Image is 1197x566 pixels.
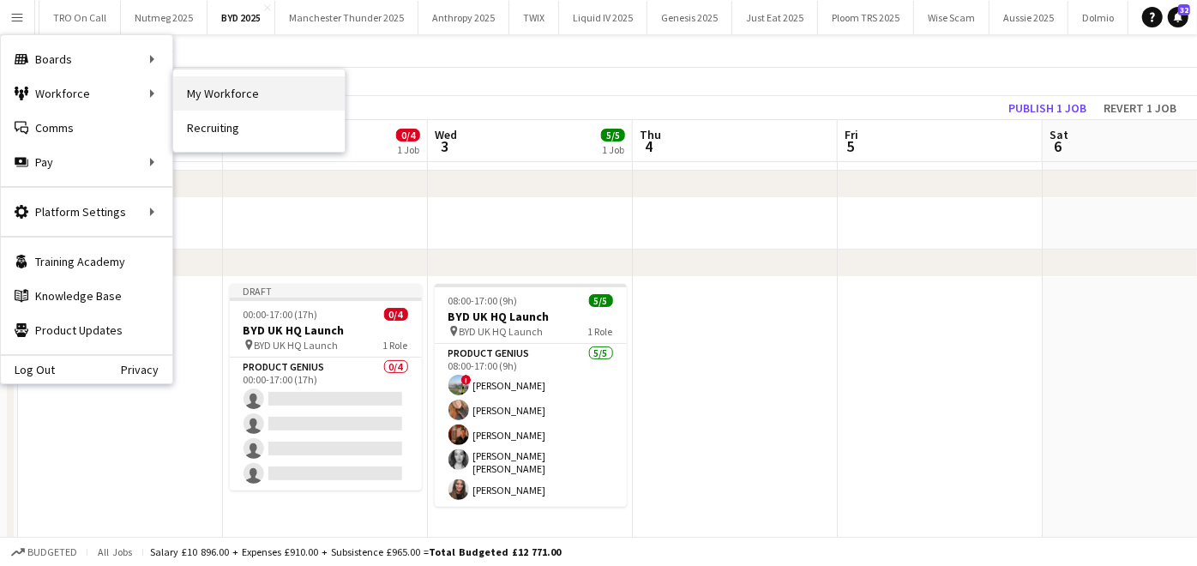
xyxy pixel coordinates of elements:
[396,129,420,141] span: 0/4
[1047,136,1068,156] span: 6
[384,308,408,321] span: 0/4
[255,339,339,352] span: BYD UK HQ Launch
[435,309,627,324] h3: BYD UK HQ Launch
[1002,97,1093,119] button: Publish 1 job
[509,1,559,34] button: TWIX
[94,545,135,558] span: All jobs
[637,136,661,156] span: 4
[121,1,208,34] button: Nutmeg 2025
[9,543,80,562] button: Budgeted
[989,1,1068,34] button: Aussie 2025
[1,76,172,111] div: Workforce
[121,363,172,376] a: Privacy
[559,1,647,34] button: Liquid IV 2025
[1178,4,1190,15] span: 32
[589,294,613,307] span: 5/5
[173,111,345,145] a: Recruiting
[208,1,275,34] button: BYD 2025
[230,358,422,491] app-card-role: Product Genius0/400:00-17:00 (17h)
[418,1,509,34] button: Anthropy 2025
[230,284,422,298] div: Draft
[461,375,472,385] span: !
[150,545,561,558] div: Salary £10 896.00 + Expenses £910.00 + Subsistence £965.00 =
[448,294,518,307] span: 08:00-17:00 (9h)
[460,325,544,338] span: BYD UK HQ Launch
[397,143,419,156] div: 1 Job
[732,1,818,34] button: Just Eat 2025
[1,363,55,376] a: Log Out
[1,145,172,179] div: Pay
[275,1,418,34] button: Manchester Thunder 2025
[244,308,318,321] span: 00:00-17:00 (17h)
[1,111,172,145] a: Comms
[1,244,172,279] a: Training Academy
[230,284,422,491] app-job-card: Draft00:00-17:00 (17h)0/4BYD UK HQ Launch BYD UK HQ Launch1 RoleProduct Genius0/400:00-17:00 (17h)
[27,546,77,558] span: Budgeted
[1068,1,1128,34] button: Dolmio
[602,143,624,156] div: 1 Job
[1,313,172,347] a: Product Updates
[429,545,561,558] span: Total Budgeted £12 771.00
[914,1,989,34] button: Wise Scam
[173,76,345,111] a: My Workforce
[640,127,661,142] span: Thu
[1050,127,1068,142] span: Sat
[647,1,732,34] button: Genesis 2025
[230,322,422,338] h3: BYD UK HQ Launch
[588,325,613,338] span: 1 Role
[435,127,457,142] span: Wed
[1168,7,1188,27] a: 32
[1,195,172,229] div: Platform Settings
[1,279,172,313] a: Knowledge Base
[842,136,858,156] span: 5
[1097,97,1183,119] button: Revert 1 job
[383,339,408,352] span: 1 Role
[435,344,627,507] app-card-role: Product Genius5/508:00-17:00 (9h)![PERSON_NAME][PERSON_NAME][PERSON_NAME][PERSON_NAME] [PERSON_NA...
[845,127,858,142] span: Fri
[601,129,625,141] span: 5/5
[1,42,172,76] div: Boards
[818,1,914,34] button: Ploom TRS 2025
[39,1,121,34] button: TRO On Call
[432,136,457,156] span: 3
[435,284,627,507] app-job-card: 08:00-17:00 (9h)5/5BYD UK HQ Launch BYD UK HQ Launch1 RoleProduct Genius5/508:00-17:00 (9h)![PERS...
